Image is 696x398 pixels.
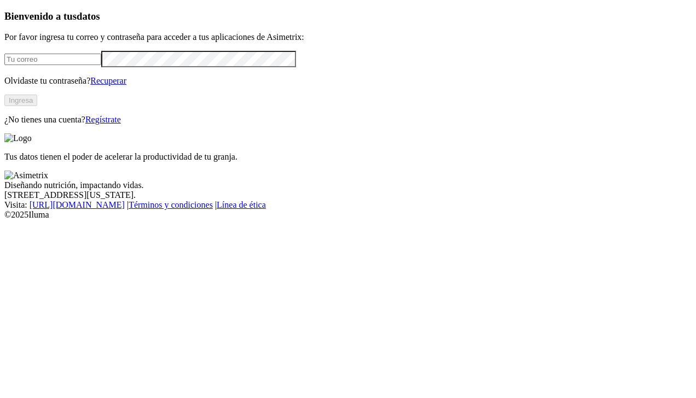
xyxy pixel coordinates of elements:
div: Diseñando nutrición, impactando vidas. [4,180,692,190]
p: Tus datos tienen el poder de acelerar la productividad de tu granja. [4,152,692,162]
div: Visita : | | [4,200,692,210]
a: [URL][DOMAIN_NAME] [30,200,125,209]
a: Recuperar [90,76,126,85]
p: Por favor ingresa tu correo y contraseña para acceder a tus aplicaciones de Asimetrix: [4,32,692,42]
p: ¿No tienes una cuenta? [4,115,692,125]
a: Línea de ética [217,200,266,209]
img: Logo [4,133,32,143]
span: datos [77,10,100,22]
div: [STREET_ADDRESS][US_STATE]. [4,190,692,200]
button: Ingresa [4,95,37,106]
a: Regístrate [85,115,121,124]
img: Asimetrix [4,171,48,180]
div: © 2025 Iluma [4,210,692,220]
a: Términos y condiciones [129,200,213,209]
p: Olvidaste tu contraseña? [4,76,692,86]
input: Tu correo [4,54,101,65]
h3: Bienvenido a tus [4,10,692,22]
